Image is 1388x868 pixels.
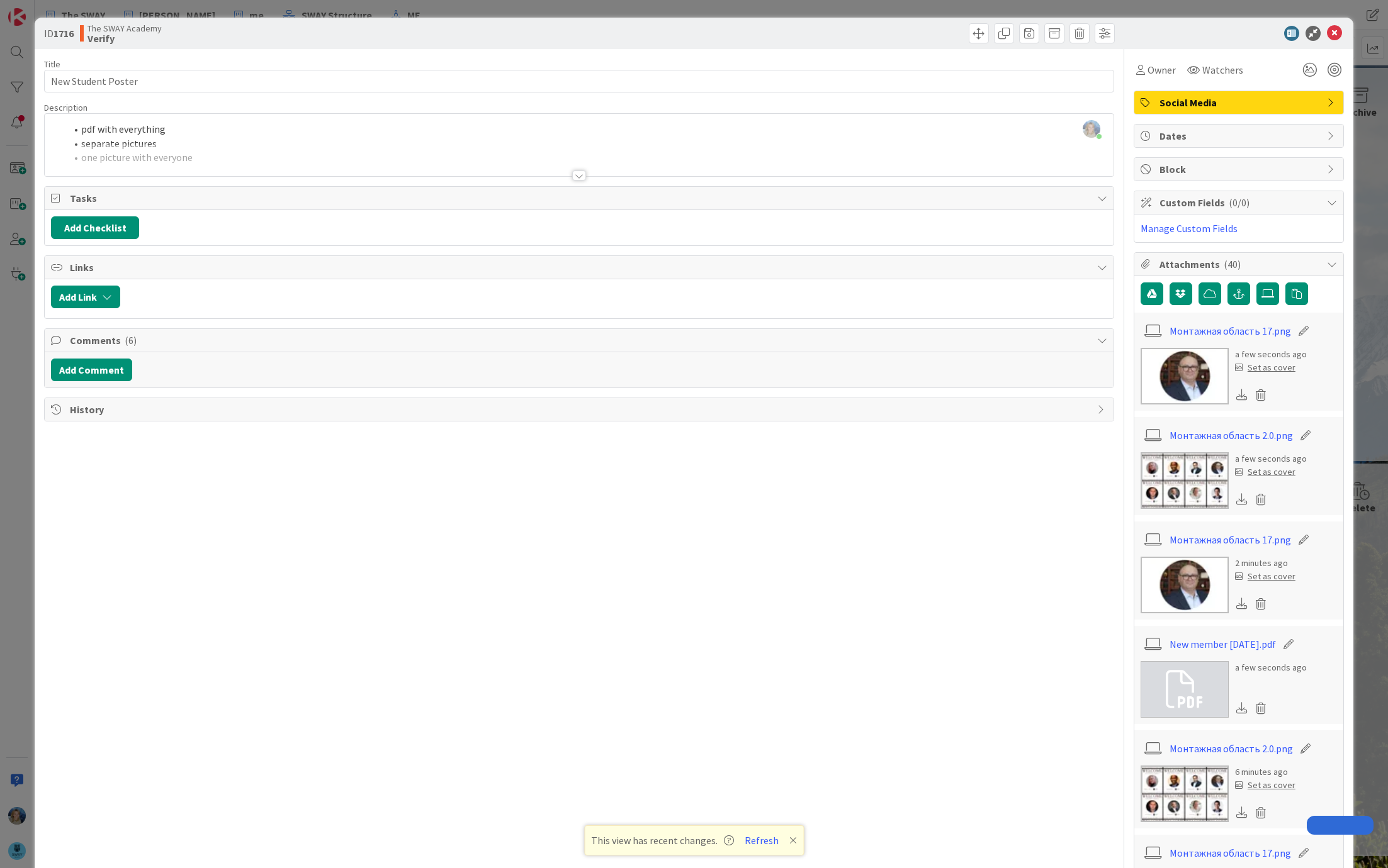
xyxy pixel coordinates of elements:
span: Dates [1159,128,1321,143]
b: Verify [87,33,162,43]
button: Refresh [740,832,783,849]
span: Custom Fields [1159,195,1321,210]
label: Title [44,58,60,70]
div: 2 minutes ago [1235,557,1295,570]
span: Block [1159,162,1321,177]
li: pdf with everything [66,122,1107,136]
span: The SWAY Academy [87,23,162,33]
span: Description [44,102,87,113]
span: Comments [70,333,1091,348]
a: Монтажная область 17.png [1170,532,1291,547]
div: a few seconds ago [1235,452,1307,465]
input: type card name here... [44,70,1114,92]
span: Attachments [1159,257,1321,272]
span: This view has recent changes. [591,833,734,848]
a: New member [DATE].pdf [1170,637,1276,652]
img: i2SuOMuCqKecF7EfnaxolPaBgaJc2hdG.JPEG [1083,120,1100,138]
span: Watchers [1202,62,1243,77]
div: Set as cover [1235,779,1295,792]
span: ( 40 ) [1224,258,1241,270]
div: Set as cover [1235,570,1295,583]
div: 6 minutes ago [1235,765,1295,779]
span: Owner [1148,62,1176,77]
a: Монтажная область 17.png [1170,323,1291,338]
span: ( 6 ) [125,334,137,347]
div: Download [1235,491,1249,508]
div: Download [1235,700,1249,716]
div: Set as cover [1235,361,1295,374]
span: History [70,402,1091,417]
span: Social Media [1159,95,1321,110]
span: ( 0/0 ) [1229,196,1250,209]
div: Set as cover [1235,465,1295,479]
a: Manage Custom Fields [1141,222,1238,235]
div: Download [1235,804,1249,821]
button: Add Comment [51,359,132,381]
button: Add Checklist [51,216,139,239]
div: Download [1235,387,1249,403]
span: Tasks [70,191,1091,206]
button: Add Link [51,286,120,308]
span: Links [70,260,1091,275]
li: separate pictures [66,136,1107,151]
b: 1716 [54,27,74,40]
div: a few seconds ago [1235,661,1307,674]
div: Download [1235,596,1249,612]
div: a few seconds ago [1235,348,1307,361]
a: Монтажная область 17.png [1170,845,1291,860]
a: Монтажная область 2.0.png [1170,741,1293,756]
a: Монтажная область 2.0.png [1170,428,1293,443]
span: ID [44,26,74,41]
